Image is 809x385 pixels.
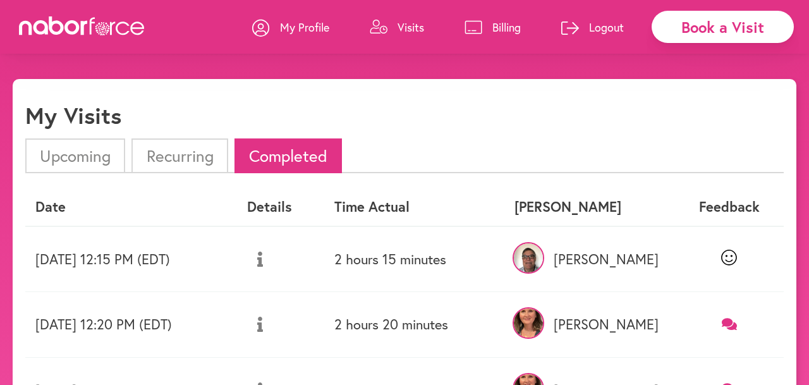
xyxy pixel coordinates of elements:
li: Upcoming [25,138,125,173]
td: 2 hours 20 minutes [324,292,504,357]
a: Billing [465,8,521,46]
a: Visits [370,8,424,46]
a: My Profile [252,8,329,46]
p: Visits [398,20,424,35]
h1: My Visits [25,102,121,129]
li: Recurring [131,138,228,173]
p: My Profile [280,20,329,35]
th: Details [237,188,324,226]
th: Date [25,188,237,226]
p: Billing [492,20,521,35]
p: [PERSON_NAME] [514,251,665,267]
p: [PERSON_NAME] [514,316,665,333]
td: [DATE] 12:20 PM (EDT) [25,292,237,357]
p: Logout [589,20,624,35]
th: Time Actual [324,188,504,226]
a: Logout [561,8,624,46]
img: iHiacPybQeiP2XT76Wod [513,307,544,339]
th: [PERSON_NAME] [504,188,675,226]
td: 2 hours 15 minutes [324,226,504,292]
img: yZBLi4RR56KMQDc6NARt [513,242,544,274]
th: Feedback [675,188,784,226]
td: [DATE] 12:15 PM (EDT) [25,226,237,292]
li: Completed [234,138,342,173]
div: Book a Visit [652,11,794,43]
